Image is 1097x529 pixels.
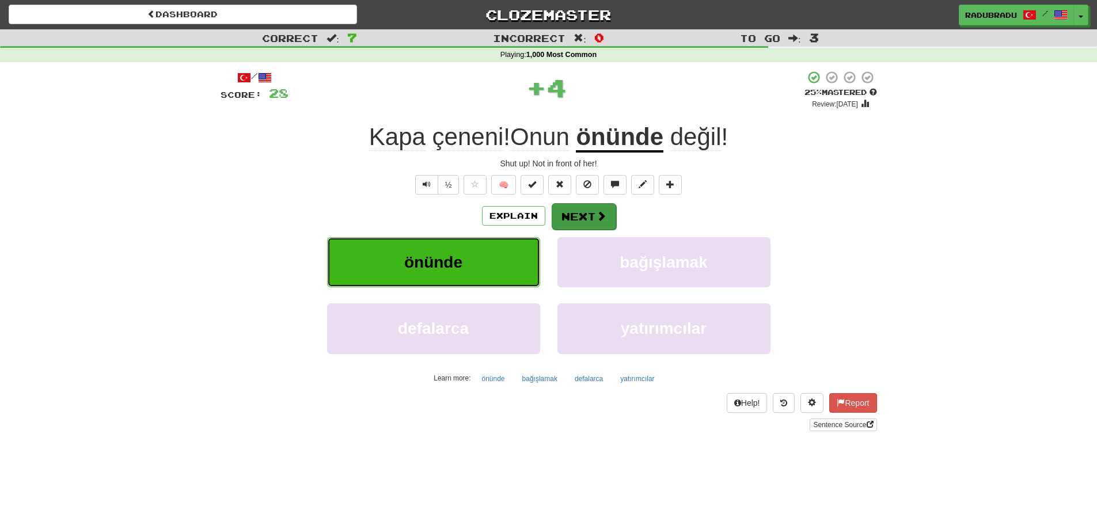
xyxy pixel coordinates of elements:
button: yatırımcılar [557,303,770,353]
a: Clozemaster [374,5,723,25]
button: Set this sentence to 100% Mastered (alt+m) [521,175,544,195]
button: bağışlamak [557,237,770,287]
button: Round history (alt+y) [773,393,795,413]
button: yatırımcılar [614,370,661,387]
button: defalarca [327,303,540,353]
div: Text-to-speech controls [413,175,460,195]
span: Correct [262,32,318,44]
button: Edit sentence (alt+d) [631,175,654,195]
button: 🧠 [491,175,516,195]
button: Discuss sentence (alt+u) [603,175,627,195]
span: : [574,33,586,43]
button: Report [829,393,876,413]
span: çeneni [432,123,504,151]
span: 25 % [804,87,822,97]
button: Add to collection (alt+a) [659,175,682,195]
div: / [221,70,289,85]
span: Incorrect [493,32,565,44]
span: defalarca [398,319,469,337]
span: ! [663,123,728,151]
div: Shut up! Not in front of her! [221,158,877,169]
span: Score: [221,90,262,100]
span: Kapa [369,123,426,151]
button: Next [552,203,616,230]
span: Onun [510,123,570,151]
span: önünde [404,253,462,271]
span: To go [740,32,780,44]
button: Reset to 0% Mastered (alt+r) [548,175,571,195]
span: + [526,70,546,105]
u: önünde [576,123,663,153]
span: 0 [594,31,604,44]
span: 28 [269,86,289,100]
span: yatırımcılar [621,319,707,337]
button: Favorite sentence (alt+f) [464,175,487,195]
a: radubradu / [959,5,1074,25]
span: 7 [347,31,357,44]
small: Review: [DATE] [812,100,858,108]
button: defalarca [568,370,609,387]
span: değil [670,123,722,151]
button: önünde [327,237,540,287]
small: Learn more: [434,374,470,382]
button: Ignore sentence (alt+i) [576,175,599,195]
span: bağışlamak [620,253,708,271]
a: Sentence Source [810,418,876,431]
button: Play sentence audio (ctl+space) [415,175,438,195]
a: Dashboard [9,5,357,24]
span: 3 [809,31,819,44]
span: : [788,33,801,43]
span: radubradu [965,10,1017,20]
button: bağışlamak [516,370,564,387]
button: Help! [727,393,768,413]
span: ! [369,123,576,150]
button: önünde [475,370,511,387]
div: Mastered [804,87,877,98]
button: Explain [482,206,545,226]
span: / [1042,9,1048,17]
span: : [327,33,339,43]
button: ½ [438,175,460,195]
strong: 1,000 Most Common [526,51,597,59]
span: 4 [546,73,567,102]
